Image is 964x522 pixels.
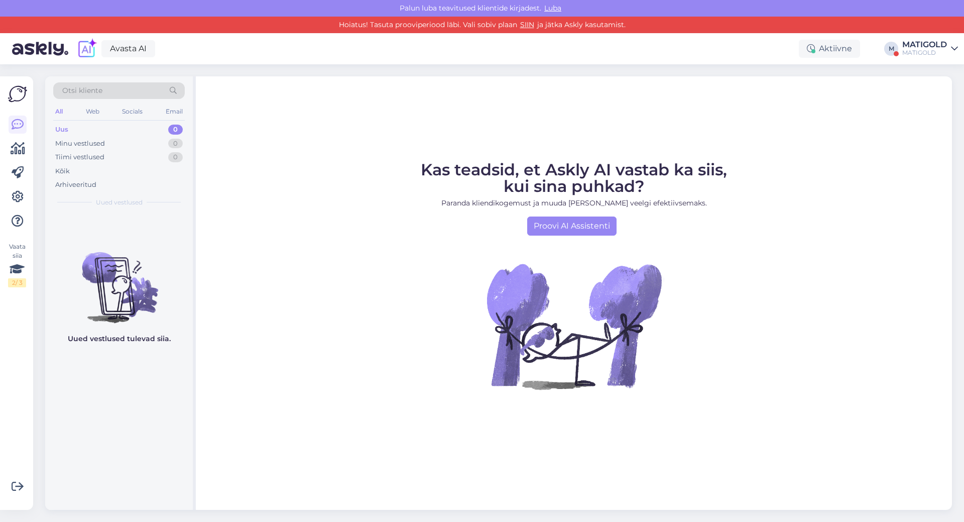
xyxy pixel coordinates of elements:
[168,139,183,149] div: 0
[101,40,155,57] a: Avasta AI
[421,198,727,208] p: Paranda kliendikogemust ja muuda [PERSON_NAME] veelgi efektiivsemaks.
[421,160,727,196] span: Kas teadsid, et Askly AI vastab ka siis, kui sina puhkad?
[55,166,70,176] div: Kõik
[55,152,104,162] div: Tiimi vestlused
[55,139,105,149] div: Minu vestlused
[884,42,898,56] div: M
[541,4,564,13] span: Luba
[902,41,958,57] a: MATIGOLDMATIGOLD
[168,152,183,162] div: 0
[62,85,102,96] span: Otsi kliente
[902,49,947,57] div: MATIGOLD
[45,234,193,325] img: No chats
[168,125,183,135] div: 0
[164,105,185,118] div: Email
[8,242,26,287] div: Vaata siia
[76,38,97,59] img: explore-ai
[53,105,65,118] div: All
[84,105,101,118] div: Web
[8,84,27,103] img: Askly Logo
[799,40,860,58] div: Aktiivne
[527,217,617,236] a: Proovi AI Assistenti
[55,180,96,190] div: Arhiveeritud
[517,20,537,29] a: SIIN
[120,105,145,118] div: Socials
[8,278,26,287] div: 2 / 3
[96,198,143,207] span: Uued vestlused
[902,41,947,49] div: MATIGOLD
[68,334,171,344] p: Uued vestlused tulevad siia.
[55,125,68,135] div: Uus
[484,236,664,416] img: No Chat active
